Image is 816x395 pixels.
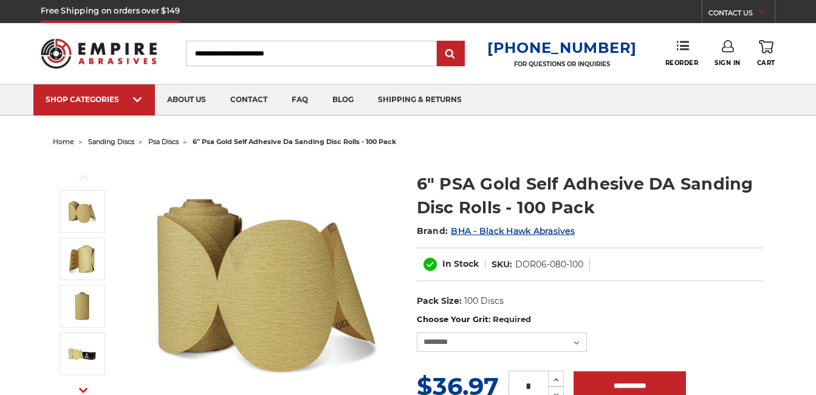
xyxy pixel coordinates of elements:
span: In Stock [442,258,479,269]
a: about us [155,84,218,115]
span: Brand: [417,225,448,236]
h1: 6" PSA Gold Self Adhesive DA Sanding Disc Rolls - 100 Pack [417,172,763,219]
span: 6" psa gold self adhesive da sanding disc rolls - 100 pack [193,137,396,146]
a: Reorder [665,40,699,66]
dt: SKU: [492,258,512,271]
dt: Pack Size: [417,295,462,307]
label: Choose Your Grit: [417,314,763,326]
dd: DOR06-080-100 [515,258,583,271]
a: BHA - Black Hawk Abrasives [451,225,575,236]
img: Empire Abrasives [41,31,157,77]
a: shipping & returns [366,84,474,115]
p: FOR QUESTIONS OR INQUIRIES [487,60,637,68]
div: SHOP CATEGORIES [46,95,143,104]
a: home [53,137,74,146]
span: Reorder [665,59,699,67]
dd: 100 Discs [464,295,504,307]
input: Submit [439,42,463,66]
img: 6" DA Sanding Discs on a Roll [67,196,97,227]
a: contact [218,84,279,115]
a: sanding discs [88,137,134,146]
a: faq [279,84,320,115]
span: Sign In [715,59,741,67]
small: Required [493,314,531,324]
img: 6" Sticky Backed Sanding Discs [67,291,97,321]
img: 6" Roll of Gold PSA Discs [67,244,97,274]
img: Black Hawk Abrasives 6" Gold Sticky Back PSA Discs [67,338,97,369]
a: Cart [757,40,775,67]
button: Previous [69,164,98,190]
a: CONTACT US [708,6,775,23]
a: blog [320,84,366,115]
span: Cart [757,59,775,67]
a: psa discs [148,137,179,146]
a: [PHONE_NUMBER] [487,39,637,57]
